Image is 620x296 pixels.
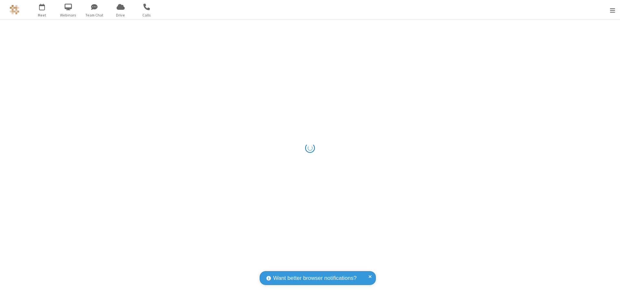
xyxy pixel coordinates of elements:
[135,12,159,18] span: Calls
[273,274,356,282] span: Want better browser notifications?
[10,5,19,15] img: QA Selenium DO NOT DELETE OR CHANGE
[56,12,80,18] span: Webinars
[30,12,54,18] span: Meet
[108,12,133,18] span: Drive
[82,12,107,18] span: Team Chat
